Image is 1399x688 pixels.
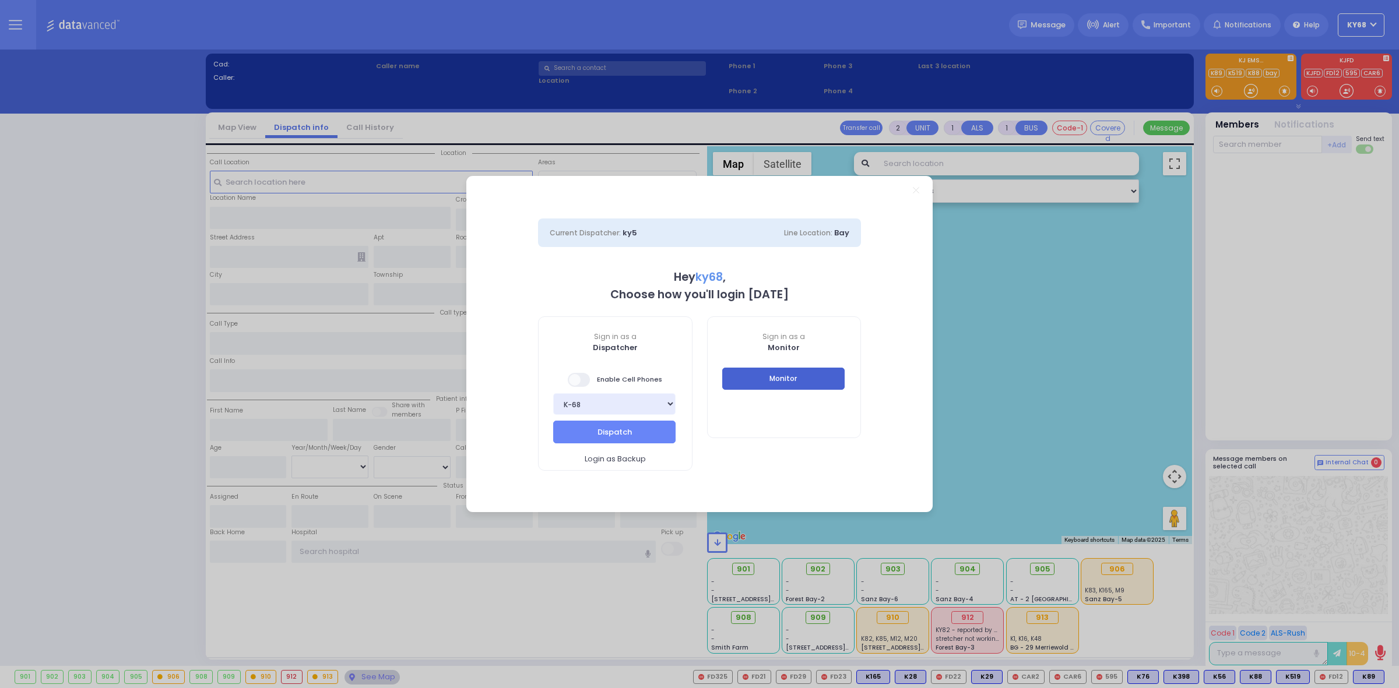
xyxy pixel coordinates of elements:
[913,187,919,193] a: Close
[550,228,621,238] span: Current Dispatcher:
[568,372,662,388] span: Enable Cell Phones
[722,368,845,390] button: Monitor
[674,269,726,285] b: Hey ,
[610,287,789,302] b: Choose how you'll login [DATE]
[553,421,676,443] button: Dispatch
[834,227,849,238] span: Bay
[539,331,692,342] span: Sign in as a
[585,453,646,465] span: Login as Backup
[623,227,637,238] span: ky5
[695,269,723,285] span: ky68
[593,342,638,353] b: Dispatcher
[784,228,832,238] span: Line Location:
[768,342,800,353] b: Monitor
[708,331,861,342] span: Sign in as a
